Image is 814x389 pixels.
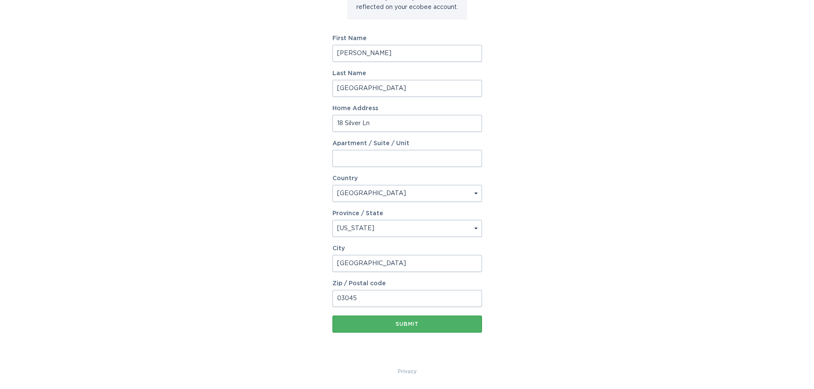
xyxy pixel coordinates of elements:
label: City [332,246,482,252]
label: Apartment / Suite / Unit [332,140,482,146]
label: Home Address [332,105,482,111]
a: Privacy Policy & Terms of Use [398,367,417,376]
div: Submit [337,322,478,327]
label: Zip / Postal code [332,281,482,287]
label: Country [332,175,358,181]
label: Last Name [332,70,482,76]
label: First Name [332,35,482,41]
button: Submit [332,316,482,333]
label: Province / State [332,211,383,216]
